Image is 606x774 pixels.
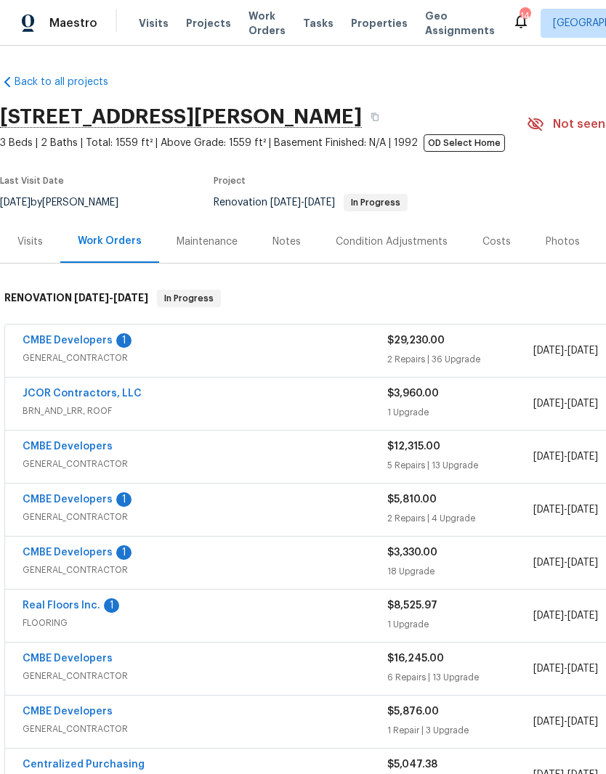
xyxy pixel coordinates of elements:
[303,18,334,28] span: Tasks
[567,611,598,621] span: [DATE]
[74,293,148,303] span: -
[113,293,148,303] span: [DATE]
[387,723,533,738] div: 1 Repair | 3 Upgrade
[567,717,598,727] span: [DATE]
[387,405,533,420] div: 1 Upgrade
[533,505,564,515] span: [DATE]
[533,714,598,729] span: -
[533,611,564,621] span: [DATE]
[533,396,598,411] span: -
[567,558,598,568] span: [DATE]
[23,494,113,505] a: CMBE Developers
[387,759,437,770] span: $5,047.38
[23,563,387,577] span: GENERAL_CONTRACTOR
[23,457,387,471] span: GENERAL_CONTRACTOR
[23,547,113,558] a: CMBE Developers
[387,706,439,717] span: $5,876.00
[23,759,145,770] a: Centralized Purchasing
[387,388,439,399] span: $3,960.00
[567,505,598,515] span: [DATE]
[272,235,301,249] div: Notes
[567,399,598,409] span: [DATE]
[270,197,335,208] span: -
[139,16,169,30] span: Visits
[567,664,598,674] span: [DATE]
[23,335,113,346] a: CMBE Developers
[116,545,132,560] div: 1
[4,290,148,307] h6: RENOVATION
[387,617,533,632] div: 1 Upgrade
[116,492,132,507] div: 1
[362,104,388,130] button: Copy Address
[23,722,387,736] span: GENERAL_CONTRACTOR
[387,653,444,664] span: $16,245.00
[533,717,564,727] span: [DATE]
[304,197,335,208] span: [DATE]
[158,291,219,306] span: In Progress
[23,351,387,365] span: GENERAL_CONTRACTOR
[23,510,387,524] span: GENERAL_CONTRACTOR
[214,176,246,185] span: Project
[567,346,598,356] span: [DATE]
[387,494,437,505] span: $5,810.00
[23,388,142,399] a: JCOR Contractors, LLC
[387,458,533,473] div: 5 Repairs | 13 Upgrade
[425,9,495,38] span: Geo Assignments
[533,558,564,568] span: [DATE]
[533,661,598,676] span: -
[533,346,564,356] span: [DATE]
[186,16,231,30] span: Projects
[482,235,511,249] div: Costs
[23,706,113,717] a: CMBE Developers
[387,352,533,367] div: 2 Repairs | 36 Upgrade
[533,555,598,570] span: -
[116,333,132,348] div: 1
[533,664,564,674] span: [DATE]
[387,564,533,579] div: 18 Upgrade
[23,616,387,630] span: FLOORING
[78,234,142,248] div: Work Orders
[533,343,598,358] span: -
[533,502,598,517] span: -
[270,197,301,208] span: [DATE]
[351,16,408,30] span: Properties
[104,598,119,613] div: 1
[23,600,100,611] a: Real Floors Inc.
[533,399,564,409] span: [DATE]
[345,198,406,207] span: In Progress
[17,235,43,249] div: Visits
[387,547,437,558] span: $3,330.00
[387,441,440,452] span: $12,315.00
[387,511,533,526] div: 2 Repairs | 4 Upgrade
[23,441,113,452] a: CMBE Developers
[424,134,505,152] span: OD Select Home
[546,235,580,249] div: Photos
[336,235,448,249] div: Condition Adjustments
[74,293,109,303] span: [DATE]
[23,669,387,683] span: GENERAL_CONTRACTOR
[49,16,97,30] span: Maestro
[387,670,533,685] div: 6 Repairs | 13 Upgrade
[23,404,387,418] span: BRN_AND_LRR, ROOF
[387,600,437,611] span: $8,525.97
[387,335,445,346] span: $29,230.00
[520,9,530,23] div: 14
[177,235,238,249] div: Maintenance
[533,449,598,464] span: -
[214,197,408,208] span: Renovation
[249,9,286,38] span: Work Orders
[533,452,564,462] span: [DATE]
[567,452,598,462] span: [DATE]
[533,608,598,623] span: -
[23,653,113,664] a: CMBE Developers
